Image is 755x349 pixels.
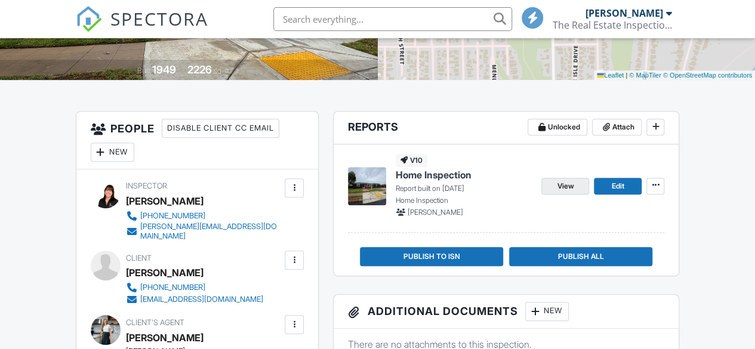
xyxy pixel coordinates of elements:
a: SPECTORA [76,16,208,41]
a: Leaflet [597,72,624,79]
div: [PERSON_NAME][EMAIL_ADDRESS][DOMAIN_NAME] [140,222,282,241]
h3: Additional Documents [334,295,679,329]
span: Inspector [126,181,167,190]
a: [PERSON_NAME][EMAIL_ADDRESS][DOMAIN_NAME] [126,222,282,241]
a: [EMAIL_ADDRESS][DOMAIN_NAME] [126,294,263,305]
div: [EMAIL_ADDRESS][DOMAIN_NAME] [140,295,263,304]
div: [PERSON_NAME] [126,264,204,282]
div: [PHONE_NUMBER] [140,211,205,221]
div: New [525,302,569,321]
a: [PERSON_NAME] [126,329,204,347]
span: Client [126,254,152,262]
a: [PHONE_NUMBER] [126,282,263,294]
div: [PHONE_NUMBER] [140,283,205,292]
span: Client's Agent [126,318,184,327]
input: Search everything... [273,7,512,31]
div: 1949 [152,63,176,76]
a: © OpenStreetMap contributors [663,72,752,79]
div: The Real Estate Inspection Company [553,19,672,31]
div: [PERSON_NAME] [585,7,663,19]
h3: People [76,112,319,169]
div: [PERSON_NAME] [126,192,204,210]
span: Built [137,66,150,75]
a: © MapTiler [629,72,661,79]
span: sq. ft. [214,66,230,75]
img: The Best Home Inspection Software - Spectora [76,6,102,32]
div: Disable Client CC Email [162,119,279,138]
div: 2226 [187,63,212,76]
a: [PHONE_NUMBER] [126,210,282,222]
div: New [91,143,134,162]
span: SPECTORA [110,6,208,31]
span: | [625,72,627,79]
